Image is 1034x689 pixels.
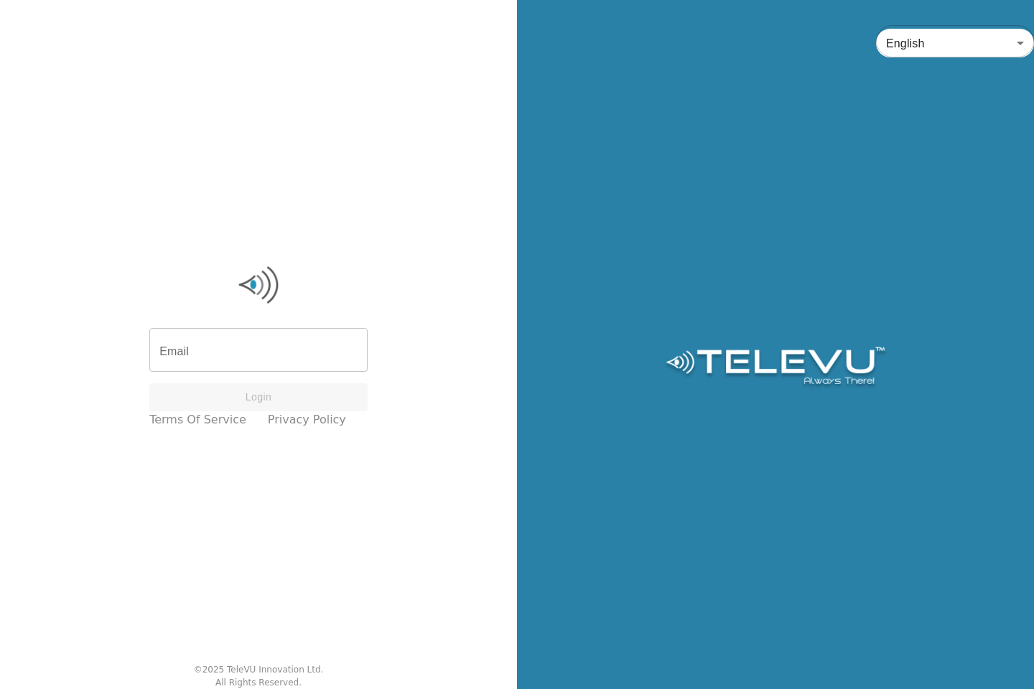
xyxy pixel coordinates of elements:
[149,263,368,306] img: Logo
[194,663,324,676] div: © 2025 TeleVU Innovation Ltd.
[663,347,887,390] img: Logo
[268,411,346,428] a: Privacy Policy
[215,676,302,689] div: All Rights Reserved.
[876,23,1034,63] div: English
[149,411,246,428] a: Terms of Service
